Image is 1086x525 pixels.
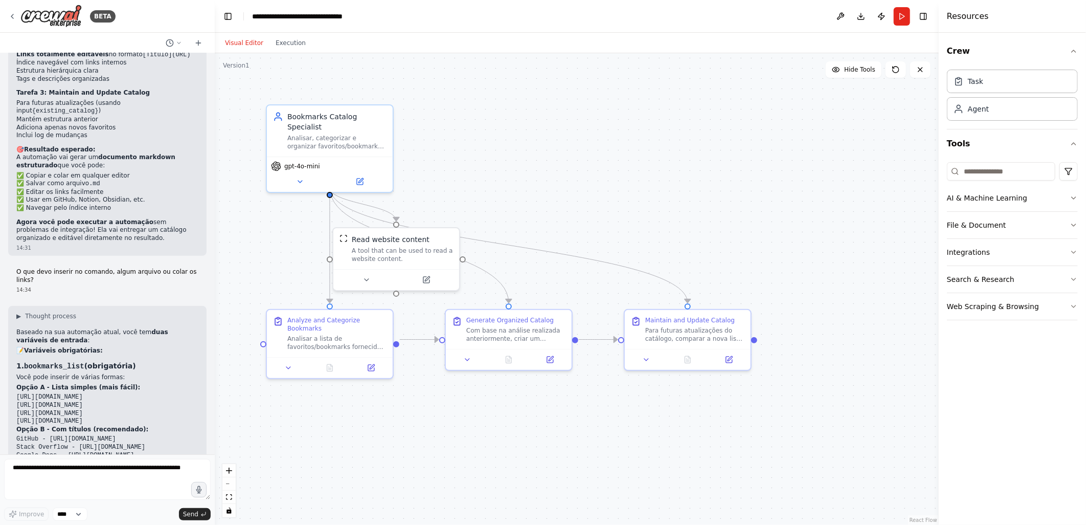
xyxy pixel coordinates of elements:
[143,51,191,58] code: [Título](URL)
[90,10,116,23] div: BETA
[968,76,983,86] div: Task
[219,37,269,49] button: Visual Editor
[16,146,198,154] h2: 🎯
[645,316,735,324] div: Maintain and Update Catalog
[266,104,394,193] div: Bookmarks Catalog SpecialistAnalisar, categorizar e organizar favoritos/bookmarks de forma sistem...
[16,374,198,382] p: Você pode inserir de várias formas:
[397,274,455,286] button: Open in side panel
[16,347,198,355] h2: 📝
[16,393,90,425] code: [URL][DOMAIN_NAME] [URL][DOMAIN_NAME] [URL][DOMAIN_NAME] [URL][DOMAIN_NAME]
[32,107,99,115] code: {existing_catalog}
[191,482,207,497] button: Click to speak your automation idea
[269,37,312,49] button: Execution
[89,180,100,187] code: .md
[826,61,881,78] button: Hide Tools
[223,61,250,70] div: Version 1
[16,384,140,391] strong: Opção A - Lista simples (mais fácil):
[910,517,937,523] a: React Flow attribution
[947,129,1078,158] button: Tools
[325,187,335,303] g: Edge from 73cdfbd7-3a52-44c5-a121-ce91817c11c2 to d37b7c2d-0c37-4035-bc38-89ee71752da7
[331,176,389,188] button: Open in side panel
[16,132,198,140] li: Inclui log de mudanças
[162,37,186,49] button: Switch to previous chat
[16,67,198,75] li: Estrutura hierárquica clara
[16,435,145,467] code: GitHub - [URL][DOMAIN_NAME] Stack Overflow - [URL][DOMAIN_NAME] Google Docs - [URL][DOMAIN_NAME] ...
[711,354,746,366] button: Open in side panel
[16,218,198,243] p: sem problemas de integração! Ela vai entregar um catálogo organizado e editável diretamente no re...
[532,354,568,366] button: Open in side panel
[16,124,198,132] li: Adiciona apenas novos favoritos
[20,5,82,28] img: Logo
[179,508,211,520] button: Send
[325,187,401,221] g: Edge from 73cdfbd7-3a52-44c5-a121-ce91817c11c2 to 7bee9b45-573b-43bf-b1e5-1d4fd758fc43
[222,464,236,517] div: React Flow controls
[16,59,198,67] li: Índice navegável com links internos
[352,247,453,263] div: A tool that can be used to read a website content.
[24,347,103,354] strong: Variáveis obrigatórias:
[287,134,387,150] div: Analisar, categorizar e organizar favoritos/bookmarks de forma sistemática, criando um catálogo e...
[308,362,352,374] button: No output available
[24,362,84,370] code: bookmarks_list
[16,244,198,252] div: 14:31
[16,51,109,58] strong: Links totalmente editáveis
[19,510,44,518] span: Improve
[16,75,198,83] li: Tags e descrições organizadas
[16,361,198,371] h3: 1. (obrigatória)
[222,491,236,504] button: fit view
[16,51,198,59] li: no formato
[947,37,1078,65] button: Crew
[16,99,198,116] li: Para futuras atualizações (usando input )
[332,227,460,291] div: ScrapeWebsiteToolRead website contentA tool that can be used to read a website content.
[624,309,752,371] div: Maintain and Update CatalogPara futuras atualizações do catálogo, comparar a nova lista de favori...
[487,354,531,366] button: No output available
[947,185,1078,211] button: AI & Machine Learning
[16,218,153,226] strong: Agora você pode executar a automação
[947,158,1078,329] div: Tools
[16,426,148,433] strong: Opção B - Com títulos (recomendado):
[16,329,168,344] strong: duas variáveis de entrada
[222,504,236,517] button: toggle interactivity
[947,65,1078,129] div: Crew
[947,266,1078,293] button: Search & Research
[968,104,989,114] div: Agent
[252,11,367,21] nav: breadcrumb
[287,335,387,351] div: Analisar a lista de favoritos/bookmarks fornecida em {bookmarks_list} e categorizá-los de acordo ...
[916,9,931,24] button: Hide right sidebar
[16,180,198,188] li: ✅ Salvar como arquivo
[16,204,198,212] li: ✅ Navegar pelo índice interno
[16,286,198,294] div: 14:34
[16,172,198,180] li: ✅ Copiar e colar em qualquer editor
[190,37,207,49] button: Start a new chat
[16,268,198,284] p: O que devo inserir no comando, algum arquivo ou colar os links?
[16,312,76,320] button: ▶Thought process
[400,335,439,345] g: Edge from d37b7c2d-0c37-4035-bc38-89ee71752da7 to 8e53b4de-6c84-4554-8d42-154f43c4f6b5
[284,162,320,170] span: gpt-4o-mini
[947,212,1078,238] button: File & Document
[16,188,198,196] li: ✅ Editar os links facilmente
[221,9,235,24] button: Hide left sidebar
[287,112,387,132] div: Bookmarks Catalog Specialist
[340,234,348,243] img: ScrapeWebsiteTool
[16,196,198,204] li: ✅ Usar em GitHub, Notion, Obsidian, etc.
[222,464,236,477] button: zoom in
[24,146,96,153] strong: Resultado esperado:
[222,477,236,491] button: zoom out
[16,89,150,96] strong: Tarefa 3: Maintain and Update Catalog
[16,154,175,169] strong: documento markdown estruturado
[844,65,875,74] span: Hide Tools
[645,326,744,343] div: Para futuras atualizações do catálogo, comparar a nova lista de favoritos {bookmarks_list} com o ...
[266,309,394,379] div: Analyze and Categorize BookmarksAnalisar a lista de favoritos/bookmarks fornecida em {bookmarks_l...
[16,329,198,344] p: Baseado na sua automação atual, você tem :
[183,510,198,518] span: Send
[16,116,198,124] li: Mantém estrutura anterior
[325,187,693,303] g: Edge from 73cdfbd7-3a52-44c5-a121-ce91817c11c2 to a243a564-c2c3-4637-b26d-392054c4249d
[353,362,389,374] button: Open in side panel
[947,239,1078,266] button: Integrations
[16,312,21,320] span: ▶
[4,508,49,521] button: Improve
[466,316,554,324] div: Generate Organized Catalog
[352,234,429,245] div: Read website content
[579,335,618,345] g: Edge from 8e53b4de-6c84-4554-8d42-154f43c4f6b5 to a243a564-c2c3-4637-b26d-392054c4249d
[25,312,76,320] span: Thought process
[666,354,710,366] button: No output available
